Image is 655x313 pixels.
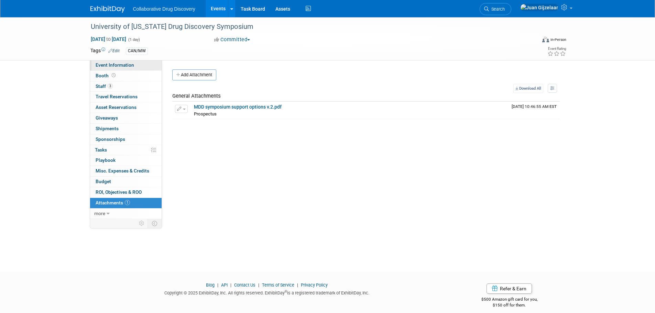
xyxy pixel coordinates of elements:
[216,282,220,288] span: |
[301,282,328,288] a: Privacy Policy
[262,282,294,288] a: Terms of Service
[96,83,113,89] span: Staff
[212,36,253,43] button: Committed
[136,219,148,228] td: Personalize Event Tab Strip
[90,198,162,208] a: Attachments1
[172,93,221,99] span: General Attachments
[90,187,162,198] a: ROI, Objectives & ROO
[229,282,233,288] span: |
[90,92,162,102] a: Travel Reservations
[96,115,118,121] span: Giveaways
[96,179,111,184] span: Budget
[489,7,505,12] span: Search
[108,83,113,89] span: 3
[90,209,162,219] a: more
[550,37,566,42] div: In-Person
[96,104,137,110] span: Asset Reservations
[90,60,162,70] a: Event Information
[105,36,112,42] span: to
[90,177,162,187] a: Budget
[96,168,149,174] span: Misc. Expenses & Credits
[542,37,549,42] img: Format-Inperson.png
[90,81,162,92] a: Staff3
[128,37,140,42] span: (1 day)
[96,200,130,205] span: Attachments
[234,282,255,288] a: Contact Us
[512,104,557,109] span: Upload Timestamp
[96,62,134,68] span: Event Information
[487,283,532,294] a: Refer & Earn
[90,124,162,134] a: Shipments
[496,36,567,46] div: Event Format
[90,155,162,166] a: Playbook
[285,290,287,293] sup: ®
[90,71,162,81] a: Booth
[108,48,120,53] a: Edit
[547,47,566,51] div: Event Rating
[206,282,215,288] a: Blog
[509,102,560,119] td: Upload Timestamp
[96,136,125,142] span: Sponsorships
[172,69,216,80] button: Add Attachment
[221,282,228,288] a: API
[454,292,565,308] div: $500 Amazon gift card for you,
[94,211,105,216] span: more
[256,282,261,288] span: |
[194,111,217,116] span: Prospectus
[90,102,162,113] a: Asset Reservations
[90,166,162,176] a: Misc. Expenses & Credits
[295,282,300,288] span: |
[480,3,511,15] a: Search
[88,21,526,33] div: University of [US_STATE] Drug Discovery Symposium
[126,47,148,55] div: CAN/MW
[194,104,282,110] a: MDD symposium support options v.2.pdf
[96,94,138,99] span: Travel Reservations
[90,134,162,145] a: Sponsorships
[96,126,119,131] span: Shipments
[90,36,127,42] span: [DATE] [DATE]
[90,6,125,13] img: ExhibitDay
[110,73,117,78] span: Booth not reserved yet
[96,189,142,195] span: ROI, Objectives & ROO
[90,145,162,155] a: Tasks
[90,113,162,123] a: Giveaways
[90,47,120,55] td: Tags
[90,288,444,296] div: Copyright © 2025 ExhibitDay, Inc. All rights reserved. ExhibitDay is a registered trademark of Ex...
[96,73,117,78] span: Booth
[520,4,558,11] img: Juan Gijzelaar
[454,302,565,308] div: $150 off for them.
[96,157,116,163] span: Playbook
[95,147,107,153] span: Tasks
[133,6,195,12] span: Collaborative Drug Discovery
[125,200,130,205] span: 1
[513,84,543,93] a: Download All
[148,219,162,228] td: Toggle Event Tabs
